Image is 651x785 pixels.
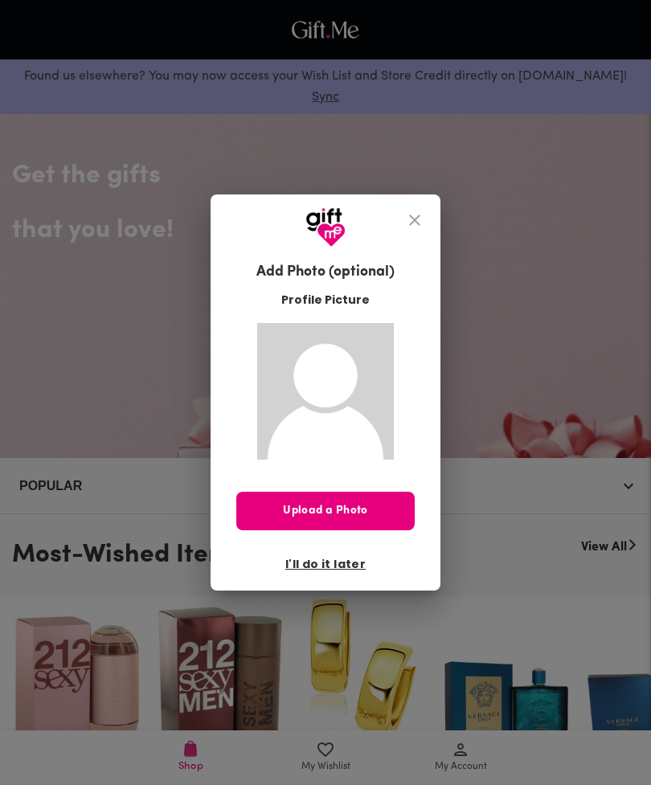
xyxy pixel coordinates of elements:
button: Upload a Photo [236,492,415,530]
span: Profile Picture [281,292,370,309]
h6: Add Photo (optional) [256,262,395,284]
button: I'll do it later [279,550,372,578]
span: I'll do it later [285,555,366,573]
img: Gift.me default profile picture [257,323,394,460]
button: close [395,201,434,239]
span: Upload a Photo [236,502,415,520]
img: GiftMe Logo [305,207,346,247]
